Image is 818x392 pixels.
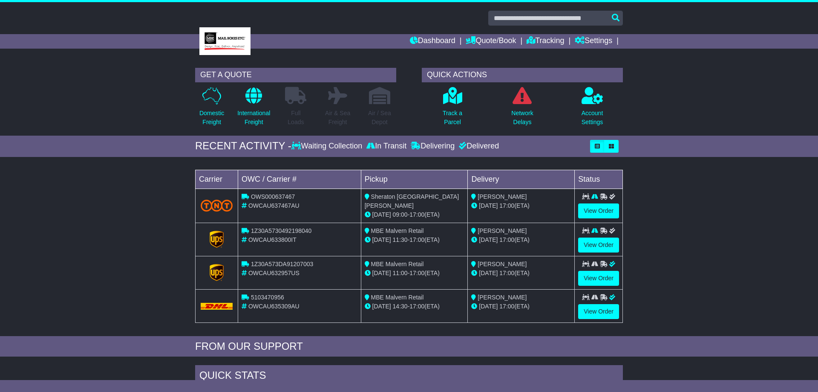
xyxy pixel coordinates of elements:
span: [DATE] [372,211,391,218]
span: 11:00 [393,270,408,276]
span: [DATE] [479,202,498,209]
div: Waiting Collection [291,142,364,151]
div: GET A QUOTE [195,68,396,82]
a: Track aParcel [442,87,463,131]
span: [PERSON_NAME] [478,261,527,267]
div: - (ETA) [365,210,464,219]
span: 17:00 [409,270,424,276]
div: FROM OUR SUPPORT [195,340,623,353]
a: Tracking [527,34,564,49]
span: [PERSON_NAME] [478,294,527,301]
span: 17:00 [409,303,424,310]
div: - (ETA) [365,269,464,278]
span: 17:00 [499,303,514,310]
a: Dashboard [410,34,455,49]
div: (ETA) [471,201,571,210]
td: Carrier [196,170,238,189]
p: Network Delays [511,109,533,127]
p: Air / Sea Depot [368,109,391,127]
div: (ETA) [471,235,571,244]
p: Account Settings [582,109,603,127]
img: TNT_Domestic.png [201,200,233,211]
td: Delivery [468,170,575,189]
div: - (ETA) [365,235,464,244]
span: 5103470956 [251,294,284,301]
span: [DATE] [479,303,498,310]
span: [DATE] [479,270,498,276]
div: (ETA) [471,269,571,278]
span: 17:00 [499,270,514,276]
span: 1Z30A5730492198040 [251,227,311,234]
span: OWS000637467 [251,193,295,200]
span: 17:00 [409,211,424,218]
a: Settings [575,34,612,49]
span: 1Z30A573DA91207003 [251,261,313,267]
span: OWCAU635309AU [248,303,300,310]
span: 17:00 [499,236,514,243]
div: QUICK ACTIONS [422,68,623,82]
img: MBE Malvern [199,27,251,55]
a: View Order [578,304,619,319]
a: View Order [578,203,619,218]
span: [DATE] [479,236,498,243]
span: OWCAU632957US [248,270,300,276]
span: 11:30 [393,236,408,243]
p: Domestic Freight [199,109,224,127]
span: MBE Malvern Retail [371,227,424,234]
span: OWCAU637467AU [248,202,300,209]
a: Quote/Book [466,34,516,49]
div: In Transit [364,142,409,151]
img: DHL.png [201,303,233,310]
td: Status [575,170,623,189]
a: AccountSettings [581,87,604,131]
td: OWC / Carrier # [238,170,361,189]
div: Delivering [409,142,457,151]
span: [DATE] [372,270,391,276]
p: Full Loads [285,109,306,127]
p: Track a Parcel [443,109,462,127]
span: [PERSON_NAME] [478,227,527,234]
a: NetworkDelays [511,87,533,131]
p: International Freight [237,109,270,127]
span: 09:00 [393,211,408,218]
span: [PERSON_NAME] [478,193,527,200]
span: 17:00 [409,236,424,243]
p: Air & Sea Freight [325,109,350,127]
span: MBE Malvern Retail [371,261,424,267]
div: RECENT ACTIVITY - [195,140,291,152]
img: GetCarrierServiceLogo [210,231,224,248]
span: MBE Malvern Retail [371,294,424,301]
span: 14:30 [393,303,408,310]
img: GetCarrierServiceLogo [210,264,224,281]
span: 17:00 [499,202,514,209]
div: Delivered [457,142,499,151]
span: [DATE] [372,303,391,310]
div: - (ETA) [365,302,464,311]
span: Sheraton [GEOGRAPHIC_DATA][PERSON_NAME] [365,193,459,209]
a: View Order [578,271,619,286]
span: OWCAU633800IT [248,236,297,243]
a: DomesticFreight [199,87,225,131]
a: View Order [578,238,619,253]
td: Pickup [361,170,468,189]
div: (ETA) [471,302,571,311]
a: InternationalFreight [237,87,271,131]
span: [DATE] [372,236,391,243]
div: Quick Stats [195,365,623,388]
